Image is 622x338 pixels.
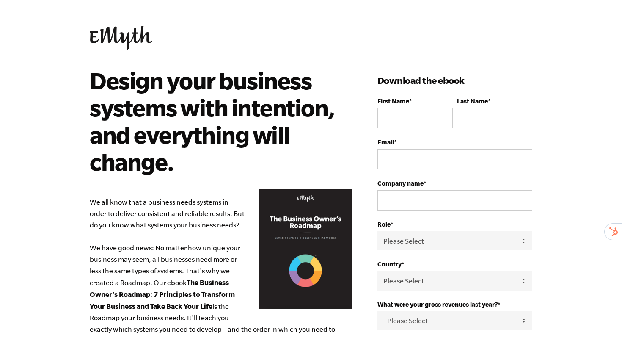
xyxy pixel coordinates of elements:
span: Country [377,260,402,268]
img: Business Owners Roadmap Cover [259,189,352,310]
span: Last Name [457,97,488,105]
iframe: Chat Widget [580,297,622,338]
span: First Name [377,97,409,105]
span: Email [377,139,394,146]
h3: Download the ebook [377,74,532,87]
b: The Business Owner’s Roadmap: 7 Principles to Transform Your Business and Take Back Your Life [90,278,235,310]
img: EMyth [90,26,152,50]
span: What were your gross revenues last year? [377,301,498,308]
h2: Design your business systems with intention, and everything will change. [90,67,340,175]
span: Role [377,221,391,228]
span: Company name [377,180,424,187]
